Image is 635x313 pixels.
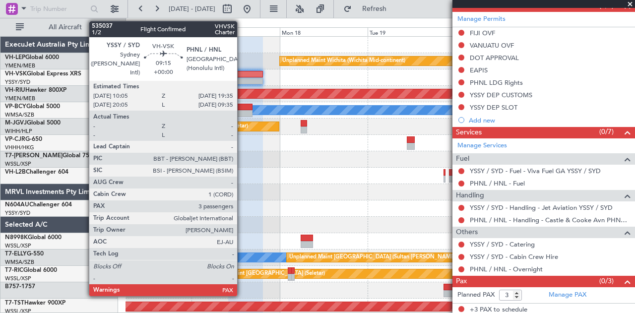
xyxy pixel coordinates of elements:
div: [DATE] [127,20,144,28]
div: Unplanned Maint [GEOGRAPHIC_DATA] (Seletar) [201,266,325,281]
div: Unplanned Maint Wichita (Wichita Mid-continent) [282,54,405,68]
div: PHNL LDG Rights [470,78,523,87]
span: Pax [456,276,467,287]
span: Services [456,127,482,138]
div: Mon 18 [280,27,368,36]
div: VANUATU OVF [470,41,514,50]
div: Unplanned Maint [GEOGRAPHIC_DATA] (Sultan [PERSON_NAME] [PERSON_NAME] - Subang) [289,250,527,265]
input: Trip Number [30,1,87,16]
span: VH-L2B [5,169,26,175]
a: T7-TSTHawker 900XP [5,300,65,306]
a: YMEN/MEB [5,95,35,102]
a: B757-1757 [5,284,35,290]
span: T7-ELLY [5,251,27,257]
a: M-JGVJGlobal 5000 [5,120,61,126]
div: Tue 19 [368,27,456,36]
span: VH-VSK [5,71,27,77]
div: YSSY DEP CUSTOMS [470,91,532,99]
div: DOT APPROVAL [470,54,519,62]
a: WSSL/XSP [5,275,31,282]
div: EAPIS [470,66,488,74]
a: VP-CJRG-650 [5,136,42,142]
span: (0/3) [599,276,614,286]
a: Manage Permits [457,14,506,24]
div: YSSY DEP SLOT [470,103,517,112]
span: VH-LEP [5,55,25,61]
a: YSSY / SYD - Cabin Crew Hire [470,252,558,261]
a: T7-[PERSON_NAME]Global 7500 [5,153,96,159]
a: VHHH/HKG [5,144,34,151]
a: WSSL/XSP [5,242,31,250]
span: Others [456,227,478,238]
a: PHNL / HNL - Overnight [470,265,543,273]
a: YSSY / SYD - Fuel - Viva Fuel GA YSSY / SYD [470,167,601,175]
span: T7-[PERSON_NAME] [5,153,63,159]
a: Manage Services [457,141,507,151]
span: VP-BCY [5,104,26,110]
a: WMSA/SZB [5,258,34,266]
span: T7-TST [5,300,24,306]
button: All Aircraft [11,19,108,35]
a: T7-RICGlobal 6000 [5,267,57,273]
a: VH-VSKGlobal Express XRS [5,71,81,77]
a: YSSY / SYD - Handling - Jet Aviation YSSY / SYD [470,203,613,212]
span: Handling [456,190,484,201]
a: YSSY/SYD [5,78,30,86]
div: Planned Maint [GEOGRAPHIC_DATA] (Seletar) [135,152,252,167]
a: YSSY/SYD [5,209,30,217]
a: WSSL/XSP [5,160,31,168]
a: T7-ELLYG-550 [5,251,44,257]
button: Refresh [339,1,398,17]
a: WIHH/HLP [5,127,32,135]
a: VH-L2BChallenger 604 [5,169,68,175]
span: VP-CJR [5,136,25,142]
div: Sat 16 [103,27,191,36]
span: B757-1 [5,284,25,290]
span: All Aircraft [26,24,105,31]
span: T7-RIC [5,267,23,273]
a: Manage PAX [549,290,586,300]
span: Refresh [354,5,395,12]
a: VH-LEPGlobal 6000 [5,55,59,61]
span: (0/7) [599,126,614,137]
span: [DATE] - [DATE] [169,4,215,13]
div: Add new [469,116,630,125]
a: PHNL / HNL - Handling - Castle & Cooke Avn PHNL / HNL [470,216,630,224]
a: N8998KGlobal 6000 [5,235,62,241]
span: Fuel [456,153,469,165]
div: Planned Maint [GEOGRAPHIC_DATA] (Seletar) [131,119,248,134]
div: FIJI OVF [470,29,495,37]
a: YMEN/MEB [5,62,35,69]
a: VH-RIUHawker 800XP [5,87,66,93]
span: VH-RIU [5,87,25,93]
a: YSSY / SYD - Catering [470,240,535,249]
span: M-JGVJ [5,120,27,126]
span: N604AU [5,202,29,208]
a: PHNL / HNL - Fuel [470,179,525,188]
div: Sun 17 [191,27,280,36]
span: N8998K [5,235,28,241]
a: VP-BCYGlobal 5000 [5,104,60,110]
a: WMSA/SZB [5,111,34,119]
label: Planned PAX [457,290,495,300]
a: N604AUChallenger 604 [5,202,72,208]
